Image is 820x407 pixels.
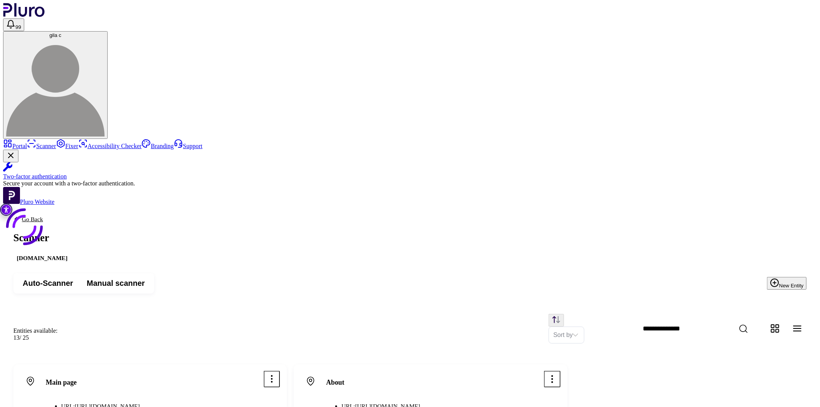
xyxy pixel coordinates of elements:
[13,334,21,341] span: 13 /
[16,275,80,291] button: Auto-Scanner
[767,277,807,290] button: New Entity
[87,278,145,289] span: Manual scanner
[3,139,817,205] aside: Sidebar menu
[174,143,203,149] a: Support
[13,334,58,341] div: 25
[549,327,584,344] div: Set sorting
[3,198,55,205] a: Open Pluro Website
[788,319,807,338] button: Change content view type to table
[3,143,27,149] a: Portal
[3,173,817,180] div: Two-factor authentication
[23,278,73,289] span: Auto-Scanner
[13,327,58,334] div: Entities available:
[544,371,561,387] button: Open options menu
[141,143,174,149] a: Branding
[78,143,142,149] a: Accessibility Checker
[80,275,152,291] button: Manual scanner
[15,24,21,30] span: 99
[3,31,108,139] button: gila cgila c
[6,38,105,137] img: gila c
[56,143,78,149] a: Fixer
[264,371,280,387] button: Open options menu
[549,314,564,327] button: Change sorting direction
[3,12,45,18] a: Logo
[49,32,61,38] span: gila c
[3,150,18,162] button: Close Two-factor authentication notification
[46,378,140,387] h3: Main page
[766,319,785,338] button: Change content view type to grid
[3,18,24,31] button: Open notifications, you have 125 new notifications
[3,162,817,180] a: Two-factor authentication
[3,180,817,187] div: Secure your account with a two-factor authentication.
[13,254,71,263] div: [DOMAIN_NAME]
[326,378,420,387] h3: About
[27,143,56,149] a: Scanner
[636,320,783,338] input: Website Search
